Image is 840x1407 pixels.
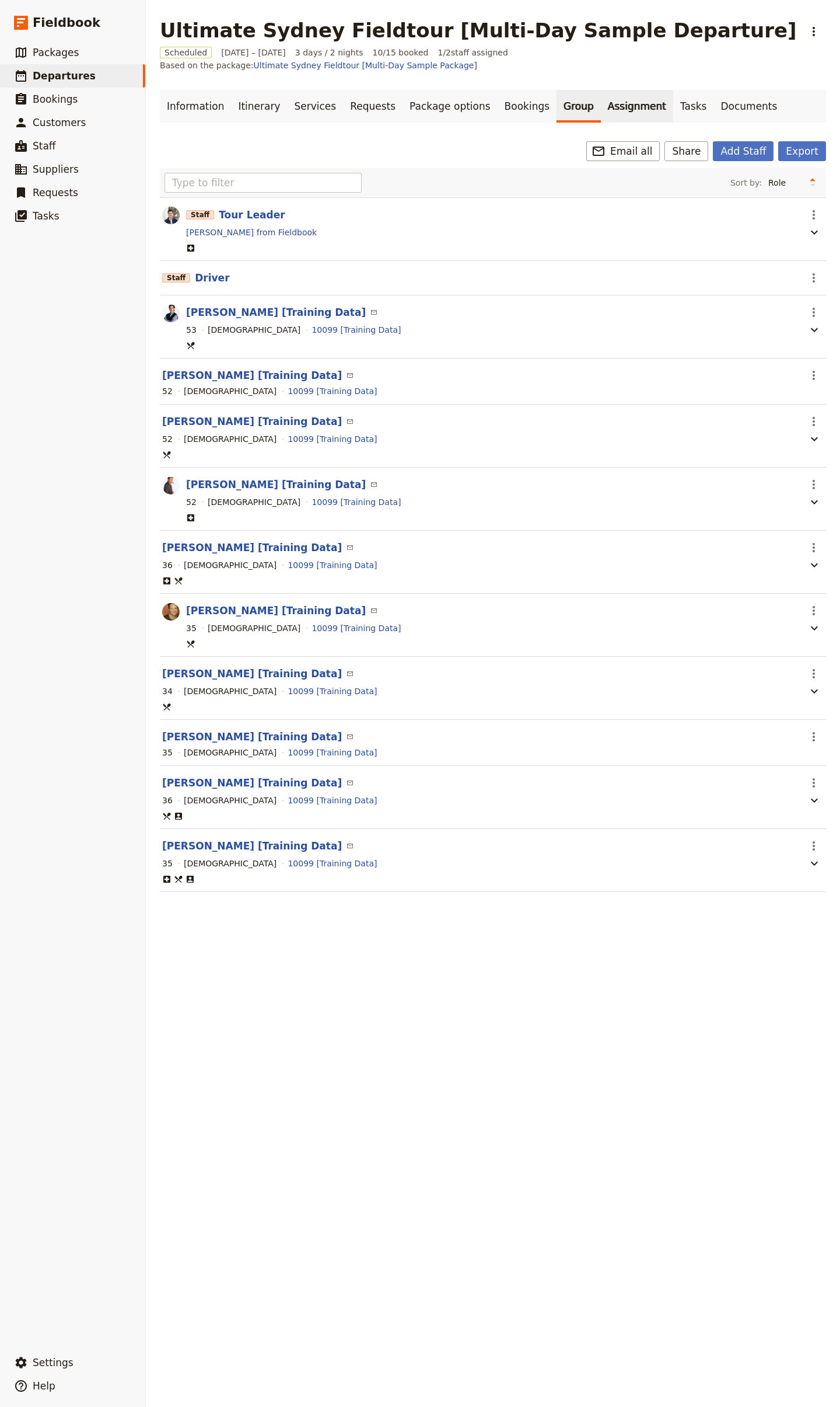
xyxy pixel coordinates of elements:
a: [PERSON_NAME] from Fieldbook [186,227,317,238]
span: Packages [33,47,79,58]
span: ​ [342,777,353,789]
span: Customers [33,117,86,128]
button: Actions [804,302,824,322]
div: [DEMOGRAPHIC_DATA] [208,324,300,336]
div: 35 [186,622,197,634]
button: Actions [804,664,824,684]
div: 52 [186,496,197,508]
span: Departures [33,70,96,82]
a: Email Jerry Seinfeld [Training Data] [370,306,377,318]
button: Actions [804,538,824,558]
input: Type to filter [164,173,362,193]
img: Profile [162,603,180,621]
a: Email Cosmo Kramer [Training Data] [370,478,377,490]
button: Actions [804,836,824,856]
button: 10099 [Training Data] [288,685,377,697]
span: ​ [342,731,353,743]
button: Actions [804,773,824,793]
button: [PERSON_NAME] [Training Data] [186,305,366,319]
span: Help [33,1380,55,1392]
span: Sort by: [730,177,762,189]
button: Actions [804,727,824,747]
a: Bookings [498,90,556,123]
a: Email Phoebe Buffet [Training Data] [346,667,353,679]
a: Email George Costanza [Training Data] [346,369,353,381]
button: Actions [804,412,824,431]
button: Actions [804,601,824,621]
button: [PERSON_NAME] [Training Data] [162,667,342,681]
div: 36 [162,559,173,571]
button: Actions [804,268,824,288]
span: ​ [366,479,377,490]
span: Staff [162,273,190,283]
span: [DATE] – [DATE] [221,47,286,58]
button: 10099 [Training Data] [288,795,377,806]
a: Requests [343,90,402,123]
button: ​Email all [586,141,660,161]
button: Actions [804,22,824,41]
span: 10/15 booked [373,47,429,58]
img: Profile [162,477,180,494]
button: 10099 [Training Data] [311,622,401,634]
span: ​ [342,668,353,680]
div: [DEMOGRAPHIC_DATA] [184,747,276,758]
span: Requests [33,187,78,198]
div: 52 [162,433,173,445]
span: ​ [342,542,353,553]
div: 36 [162,795,173,806]
a: Email Rachael Greene [Training Data] [346,730,353,742]
a: Email Joey Tribbiani [Training Data] [346,541,353,553]
span: ​ [342,370,353,381]
button: [PERSON_NAME] [Training Data] [162,368,342,382]
button: 10099 [Training Data] [288,747,377,758]
select: Sort by: [763,174,804,191]
span: Suppliers [33,163,79,175]
button: [PERSON_NAME] [Training Data] [186,478,366,492]
span: Based on the package: [160,60,477,71]
div: 53 [186,324,197,336]
div: [DEMOGRAPHIC_DATA] [184,433,276,445]
span: 3 days / 2 nights [295,47,363,58]
a: Group [556,90,601,123]
button: [PERSON_NAME] [Training Data] [162,541,342,555]
a: Documents [713,90,784,123]
a: Email Monica Geller [Training Data] [346,776,353,788]
div: 35 [162,747,173,758]
span: Fieldbook [33,14,100,32]
button: [PERSON_NAME] [Training Data] [162,415,342,429]
button: 10099 [Training Data] [288,433,377,445]
button: Tour Leader [219,208,285,222]
a: Services [288,90,344,123]
span: 1 / 2 staff assigned [437,47,508,58]
a: Ultimate Sydney Fieldtour [Multi-Day Sample Package] [254,61,477,70]
span: ​ [342,840,353,852]
div: [DEMOGRAPHIC_DATA] [208,622,300,634]
div: [DEMOGRAPHIC_DATA] [184,685,276,697]
span: Scheduled [160,47,212,58]
span: Staff [186,210,214,220]
div: [DEMOGRAPHIC_DATA] [184,858,276,869]
img: Profile [162,305,180,322]
button: Actions [804,205,824,225]
a: Email Chandler Bing [Training Data] [370,604,377,616]
span: Bookings [33,93,78,105]
div: [DEMOGRAPHIC_DATA] [184,559,276,571]
div: [DEMOGRAPHIC_DATA] [184,385,276,397]
a: Email Elaine Benes [Training Data] [346,415,353,427]
div: 35 [162,858,173,869]
span: ​ [366,605,377,617]
button: [PERSON_NAME] [Training Data] [186,604,366,618]
button: [PERSON_NAME] [Training Data] [162,839,342,853]
div: 52 [162,385,173,397]
a: Itinerary [231,90,287,123]
a: Assignment [601,90,673,123]
button: 10099 [Training Data] [311,496,401,508]
button: 10099 [Training Data] [311,324,401,336]
button: Actions [804,475,824,494]
div: [DEMOGRAPHIC_DATA] [184,795,276,806]
span: Tasks [33,210,60,222]
button: [PERSON_NAME] [Training Data] [162,776,342,790]
button: 10099 [Training Data] [288,858,377,869]
button: 10099 [Training Data] [288,559,377,571]
button: [PERSON_NAME] [Training Data] [162,730,342,744]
